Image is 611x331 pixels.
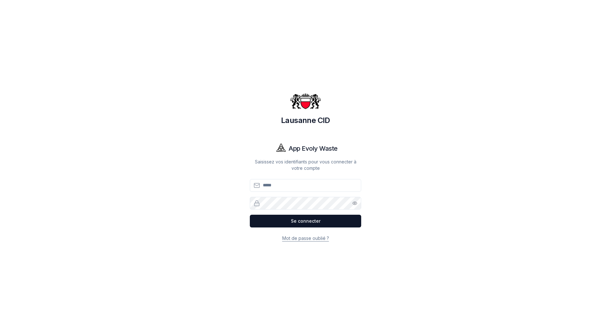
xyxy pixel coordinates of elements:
h1: App Evoly Waste [289,144,338,153]
h1: Lausanne CID [250,115,361,126]
p: Saisissez vos identifiants pour vous connecter à votre compte [250,159,361,171]
a: Mot de passe oublié ? [282,235,329,241]
img: Lausanne CID Logo [290,86,321,117]
img: Evoly Logo [273,141,289,156]
button: Se connecter [250,215,361,227]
